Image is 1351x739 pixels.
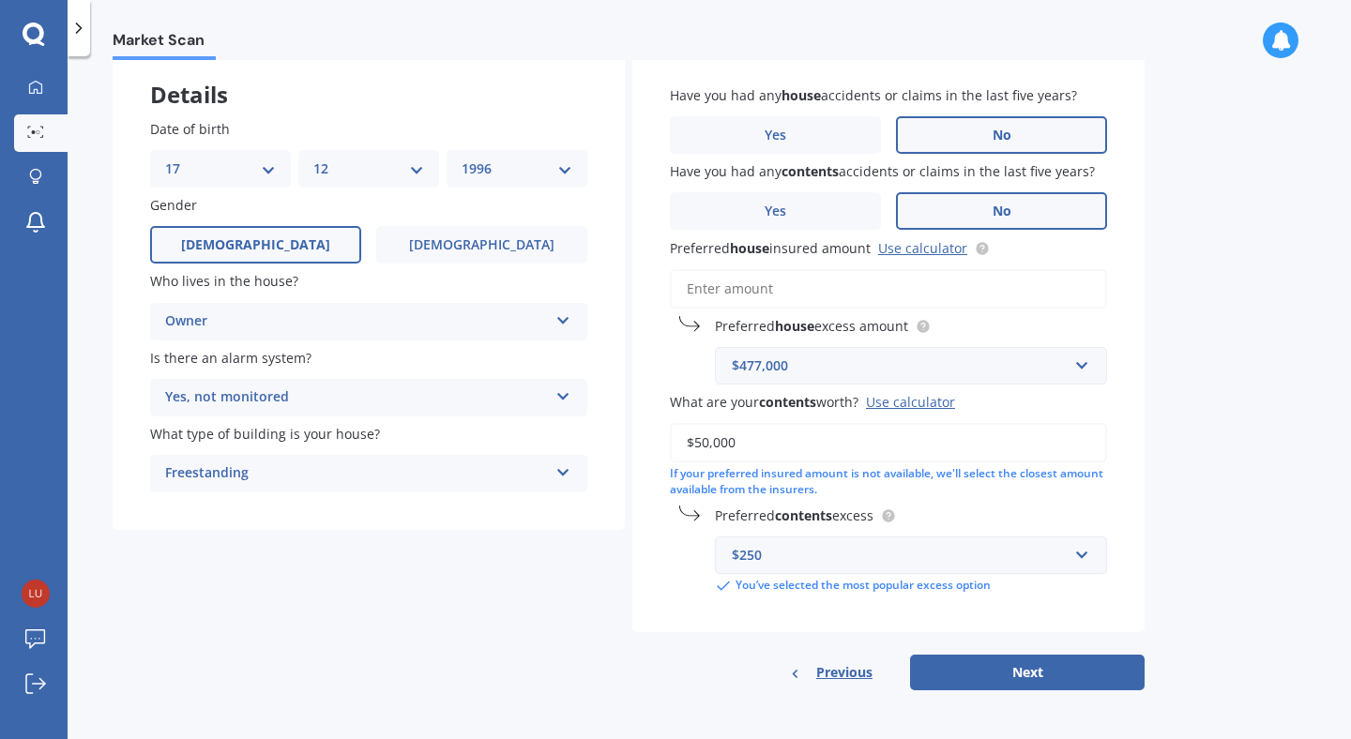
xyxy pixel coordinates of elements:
[730,239,769,257] b: house
[910,655,1145,690] button: Next
[715,578,1107,595] div: You’ve selected the most popular excess option
[150,273,298,291] span: Who lives in the house?
[670,423,1107,462] input: Enter amount
[878,239,967,257] a: Use calculator
[775,506,832,524] b: contents
[732,545,1068,566] div: $250
[993,128,1011,143] span: No
[670,239,871,257] span: Preferred insured amount
[715,506,873,524] span: Preferred excess
[670,162,1095,180] span: Have you had any accidents or claims in the last five years?
[165,462,548,485] div: Freestanding
[732,355,1068,376] div: $477,000
[765,204,786,219] span: Yes
[181,237,330,253] span: [DEMOGRAPHIC_DATA]
[150,120,230,138] span: Date of birth
[816,658,873,686] span: Previous
[782,162,839,180] b: contents
[670,466,1107,498] div: If your preferred insured amount is not available, we'll select the closest amount available from...
[150,425,380,443] span: What type of building is your house?
[866,393,955,411] div: Use calculator
[150,196,197,214] span: Gender
[759,393,816,411] b: contents
[113,48,625,104] div: Details
[22,580,50,608] img: d253ceb58185bab513ae6a6b324ae1d9
[165,386,548,409] div: Yes, not monitored
[670,269,1107,309] input: Enter amount
[409,237,554,253] span: [DEMOGRAPHIC_DATA]
[670,393,858,411] span: What are your worth?
[715,317,908,335] span: Preferred excess amount
[670,86,1077,104] span: Have you had any accidents or claims in the last five years?
[993,204,1011,219] span: No
[765,128,786,143] span: Yes
[165,310,548,333] div: Owner
[113,31,216,56] span: Market Scan
[150,349,311,367] span: Is there an alarm system?
[782,86,821,104] b: house
[775,317,814,335] b: house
